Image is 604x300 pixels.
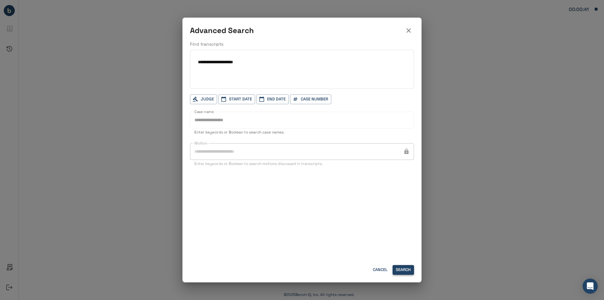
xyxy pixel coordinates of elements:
[403,148,410,155] svg: This feature has been disabled by your account admin.
[218,94,255,104] button: Start Date
[370,265,390,275] button: Cancel
[256,94,289,104] button: End Date
[194,140,207,146] label: Motion
[194,161,410,167] p: Enter keywords or Boolean to search motions discussed in transcripts.
[194,129,410,136] p: Enter keywords or Boolean to search case names.
[583,279,598,294] div: Open Intercom Messenger
[290,94,331,104] button: Case Number
[190,94,217,104] button: Judge
[190,25,254,36] h5: Advanced Search
[190,41,414,47] p: Find transcripts
[393,265,414,275] button: Search
[194,109,214,114] label: Case name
